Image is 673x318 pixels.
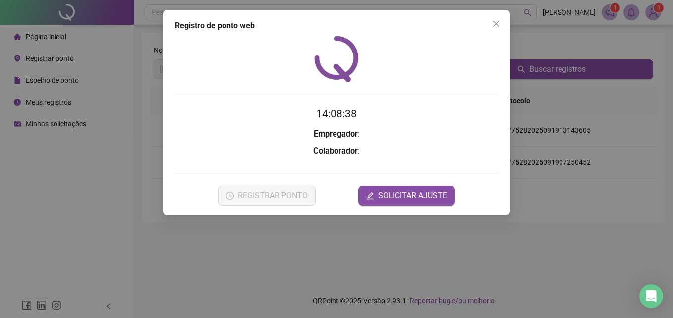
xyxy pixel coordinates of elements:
[313,146,358,156] strong: Colaborador
[316,108,357,120] time: 14:08:38
[175,145,498,158] h3: :
[358,186,455,206] button: editSOLICITAR AJUSTE
[366,192,374,200] span: edit
[378,190,447,202] span: SOLICITAR AJUSTE
[314,129,358,139] strong: Empregador
[175,20,498,32] div: Registro de ponto web
[639,284,663,308] div: Open Intercom Messenger
[492,20,500,28] span: close
[175,128,498,141] h3: :
[218,186,316,206] button: REGISTRAR PONTO
[314,36,359,82] img: QRPoint
[488,16,504,32] button: Close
